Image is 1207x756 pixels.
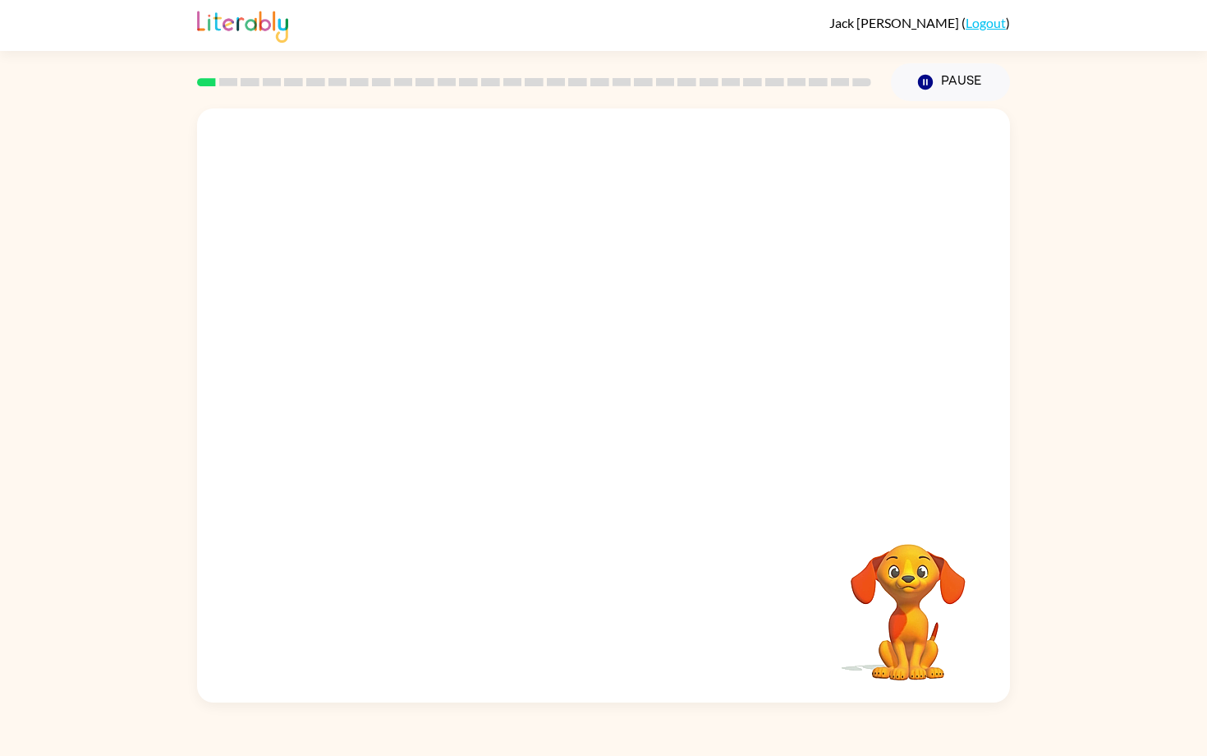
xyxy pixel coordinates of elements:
video: Your browser must support playing .mp4 files to use Literably. Please try using another browser. [826,519,990,683]
img: Literably [197,7,288,43]
button: Pause [891,63,1010,101]
a: Logout [966,15,1006,30]
div: ( ) [829,15,1010,30]
span: Jack [PERSON_NAME] [829,15,961,30]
